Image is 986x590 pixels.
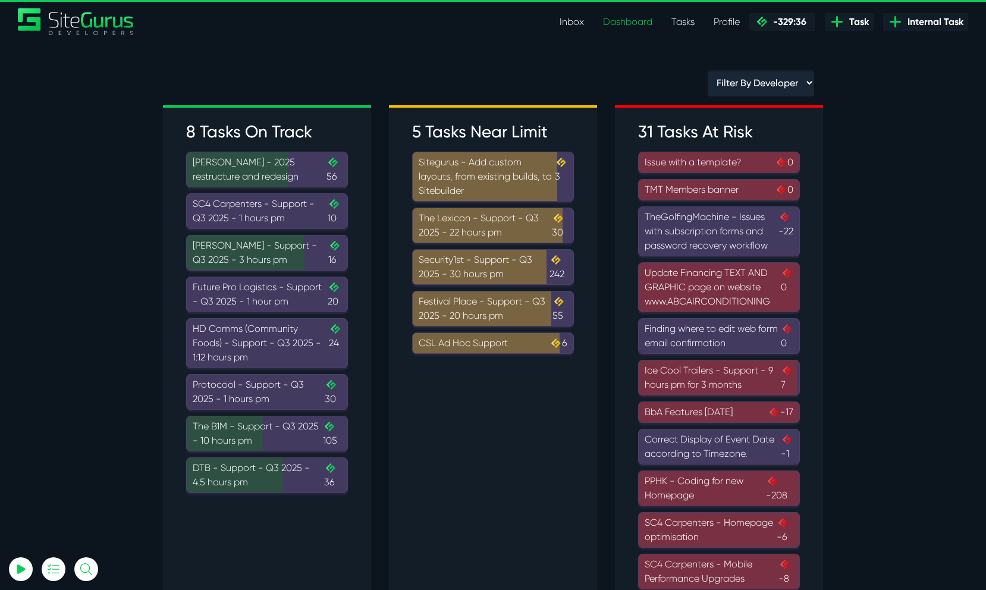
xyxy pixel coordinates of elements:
a: Issue with a template?0 [638,152,800,173]
span: 3 [555,155,567,198]
a: BbA Features [DATE]-17 [638,401,800,423]
span: Task [844,15,869,29]
span: 0 [775,155,793,170]
span: 30 [552,211,567,240]
a: Task [825,13,874,31]
span: 242 [549,253,567,281]
a: -329:36 [749,13,815,31]
a: TMT Members banner0 [638,179,800,200]
h3: 8 Tasks On Track [186,122,348,142]
div: [PERSON_NAME] - Support - Q3 2025 - 3 hours pm [193,238,341,267]
a: The Lexicon - Support - Q3 2025 - 22 hours pm30 [412,208,574,243]
div: Finding where to edit web form email confirmation [645,322,793,350]
div: BbA Features [DATE] [645,405,793,419]
a: Tasks [662,10,704,34]
div: Issue with a template? [645,155,793,170]
div: The B1M - Support - Q3 2025 - 10 hours pm [193,419,341,448]
a: Dashboard [594,10,662,34]
span: 55 [552,294,567,323]
span: Internal Task [903,15,963,29]
a: DTB - Support - Q3 2025 - 4.5 hours pm36 [186,457,348,493]
span: 36 [324,461,341,489]
span: 30 [325,378,341,406]
a: Finding where to edit web form email confirmation0 [638,318,800,354]
span: 7 [781,363,793,392]
span: 0 [781,266,793,309]
a: SC4 Carpenters - Homepage optimisation-6 [638,512,800,548]
div: Protocool - Support - Q3 2025 - 1 hours pm [193,378,341,406]
a: Correct Display of Event Date according to Timezone.-1 [638,429,800,465]
div: Security1st - Support - Q3 2025 - 30 hours pm [419,253,567,281]
h3: 5 Tasks Near Limit [412,122,574,142]
span: -1 [781,432,793,461]
img: Sitegurus Logo [18,8,134,35]
span: -6 [777,516,793,544]
a: Sitegurus - Add custom layouts, from existing builds, to Sitebuilder3 [412,152,574,202]
span: -208 [766,474,793,503]
span: 10 [328,197,341,225]
span: 0 [781,322,793,350]
a: [PERSON_NAME] - Support - Q3 2025 - 3 hours pm16 [186,235,348,271]
div: TheGolfingMachine - Issues with subscription forms and password recovery workflow [645,210,793,253]
a: SC4 Carpenters - Support - Q3 2025 - 1 hours pm10 [186,193,348,229]
div: Ice Cool Trailers - Support - 9 hours pm for 3 months [645,363,793,392]
a: Security1st - Support - Q3 2025 - 30 hours pm242 [412,249,574,285]
div: SC4 Carpenters - Mobile Performance Upgrades [645,557,793,586]
a: Internal Task [883,13,968,31]
a: The B1M - Support - Q3 2025 - 10 hours pm105 [186,416,348,451]
span: -22 [778,210,793,253]
a: PPHK - Coding for new Homepage-208 [638,470,800,506]
a: [PERSON_NAME] - 2025 restructure and redesign56 [186,152,348,187]
span: 20 [328,280,341,309]
a: TheGolfingMachine - Issues with subscription forms and password recovery workflow-22 [638,206,800,256]
h3: 31 Tasks At Risk [638,122,800,142]
span: -8 [778,557,793,586]
div: SC4 Carpenters - Homepage optimisation [645,516,793,544]
span: 105 [323,419,341,448]
div: [PERSON_NAME] - 2025 restructure and redesign [193,155,341,184]
span: 16 [328,238,341,267]
div: HD Comms (Community Foods) - Support - Q3 2025 - 1:12 hours pm [193,322,341,365]
span: 0 [775,183,793,197]
div: Festival Place - Support - Q3 2025 - 20 hours pm [419,294,567,323]
a: Update Financing TEXT AND GRAPHIC page on website www.ABCAIRCONDITIONING0 [638,262,800,312]
div: Correct Display of Event Date according to Timezone. [645,432,793,461]
span: 24 [329,322,341,365]
div: Future Pro Logistics - Support - Q3 2025 - 1 hour pm [193,280,341,309]
div: The Lexicon - Support - Q3 2025 - 22 hours pm [419,211,567,240]
div: CSL Ad Hoc Support [419,336,567,350]
div: Sitegurus - Add custom layouts, from existing builds, to Sitebuilder [419,155,567,198]
div: DTB - Support - Q3 2025 - 4.5 hours pm [193,461,341,489]
div: PPHK - Coding for new Homepage [645,474,793,503]
a: HD Comms (Community Foods) - Support - Q3 2025 - 1:12 hours pm24 [186,318,348,368]
a: Inbox [550,10,594,34]
span: -329:36 [768,16,806,27]
a: CSL Ad Hoc Support6 [412,332,574,354]
a: SC4 Carpenters - Mobile Performance Upgrades-8 [638,554,800,589]
a: Protocool - Support - Q3 2025 - 1 hours pm30 [186,374,348,410]
a: Ice Cool Trailers - Support - 9 hours pm for 3 months7 [638,360,800,396]
a: SiteGurus [18,8,134,35]
span: 56 [326,155,341,184]
div: Update Financing TEXT AND GRAPHIC page on website www.ABCAIRCONDITIONING [645,266,793,309]
a: Profile [704,10,749,34]
span: 6 [549,336,567,350]
a: Festival Place - Support - Q3 2025 - 20 hours pm55 [412,291,574,327]
a: Future Pro Logistics - Support - Q3 2025 - 1 hour pm20 [186,277,348,312]
div: SC4 Carpenters - Support - Q3 2025 - 1 hours pm [193,197,341,225]
span: -17 [768,405,793,419]
div: TMT Members banner [645,183,793,197]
